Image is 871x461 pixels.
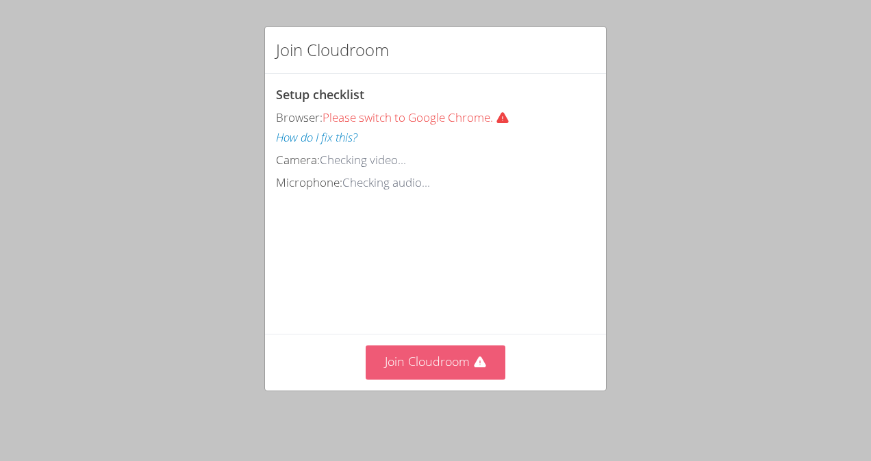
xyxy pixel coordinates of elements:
span: Checking video... [320,152,406,168]
button: How do I fix this? [276,128,357,148]
h2: Join Cloudroom [276,38,389,62]
span: Camera: [276,152,320,168]
span: Please switch to Google Chrome. [323,109,515,125]
span: Setup checklist [276,86,364,103]
button: Join Cloudroom [366,345,506,379]
span: Browser: [276,109,323,125]
span: Microphone: [276,174,342,190]
span: Checking audio... [342,174,430,190]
